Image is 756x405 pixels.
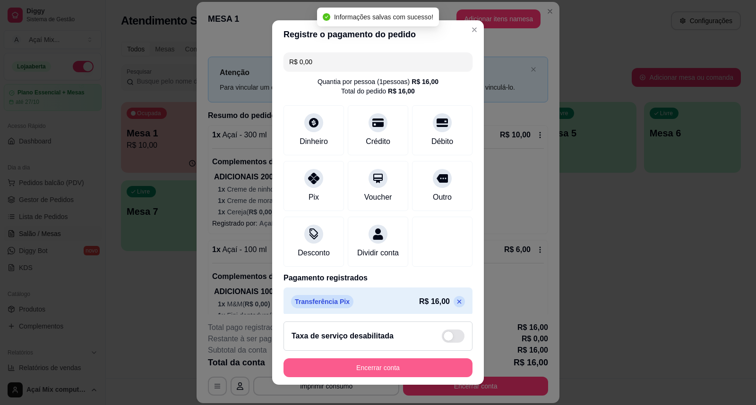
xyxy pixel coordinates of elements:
div: R$ 16,00 [412,77,438,86]
p: Pagamento registrados [283,272,472,284]
input: Ex.: hambúrguer de cordeiro [289,52,467,71]
button: Close [467,22,482,37]
span: Informações salvas com sucesso! [334,13,433,21]
div: Quantia por pessoa ( 1 pessoas) [318,77,438,86]
div: Dinheiro [300,136,328,147]
div: Dividir conta [357,247,399,259]
span: check-circle [323,13,330,21]
header: Registre o pagamento do pedido [272,20,484,49]
div: Desconto [298,247,330,259]
div: Pix [309,192,319,203]
div: Crédito [366,136,390,147]
div: Voucher [364,192,392,203]
div: Outro [433,192,452,203]
div: Total do pedido [341,86,415,96]
div: R$ 16,00 [388,86,415,96]
h2: Taxa de serviço desabilitada [292,330,394,342]
button: Encerrar conta [283,358,472,377]
p: R$ 16,00 [419,296,450,307]
div: Débito [431,136,453,147]
p: Transferência Pix [291,295,353,308]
